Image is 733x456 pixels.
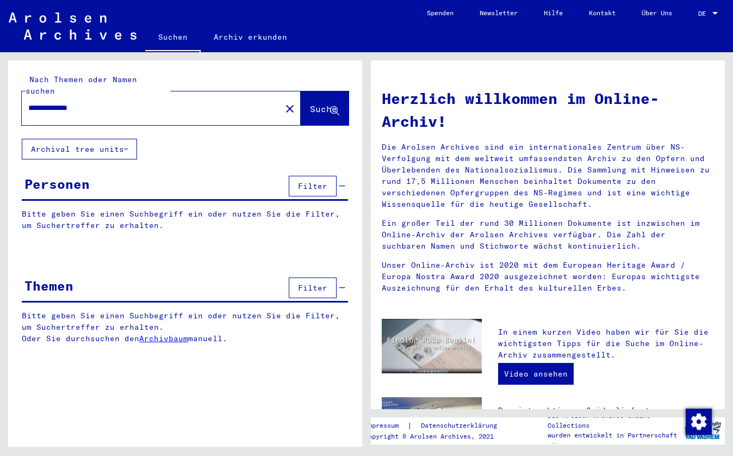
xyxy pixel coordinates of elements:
[498,326,714,361] p: In einem kurzen Video haben wir für Sie die wichtigsten Tipps für die Suche im Online-Archiv zusa...
[289,278,337,298] button: Filter
[682,417,723,444] img: yv_logo.png
[364,432,510,441] p: Copyright © Arolsen Archives, 2021
[698,10,710,17] span: DE
[498,363,574,385] a: Video ansehen
[382,260,714,294] p: Unser Online-Archiv ist 2020 mit dem European Heritage Award / Europa Nostra Award 2020 ausgezeic...
[382,319,482,373] img: video.jpg
[24,174,90,194] div: Personen
[382,218,714,252] p: Ein großer Teil der rund 30 Millionen Dokumente ist inzwischen im Online-Archiv der Arolsen Archi...
[364,420,510,432] div: |
[548,411,681,430] p: Die Arolsen Archives Online-Collections
[22,208,348,231] p: Bitte geben Sie einen Suchbegriff ein oder nutzen Sie die Filter, um Suchertreffer zu erhalten.
[22,310,349,344] p: Bitte geben Sie einen Suchbegriff ein oder nutzen Sie die Filter, um Suchertreffer zu erhalten. O...
[298,181,327,191] span: Filter
[145,24,201,52] a: Suchen
[289,176,337,196] button: Filter
[412,420,510,432] a: Datenschutzerklärung
[382,141,714,210] p: Die Arolsen Archives sind ein internationales Zentrum über NS-Verfolgung mit dem weltweit umfasse...
[139,334,188,343] a: Archivbaum
[310,103,337,114] span: Suche
[24,276,73,295] div: Themen
[22,139,137,159] button: Archival tree units
[201,24,300,50] a: Archiv erkunden
[9,13,136,40] img: Arolsen_neg.svg
[686,409,712,435] img: Zustimmung ändern
[298,283,327,293] span: Filter
[382,87,714,133] h1: Herzlich willkommen im Online-Archiv!
[279,97,301,119] button: Clear
[364,420,407,432] a: Impressum
[685,408,711,434] div: Zustimmung ändern
[301,91,349,125] button: Suche
[26,75,137,96] mat-label: Nach Themen oder Namen suchen
[283,102,296,115] mat-icon: close
[548,430,681,450] p: wurden entwickelt in Partnerschaft mit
